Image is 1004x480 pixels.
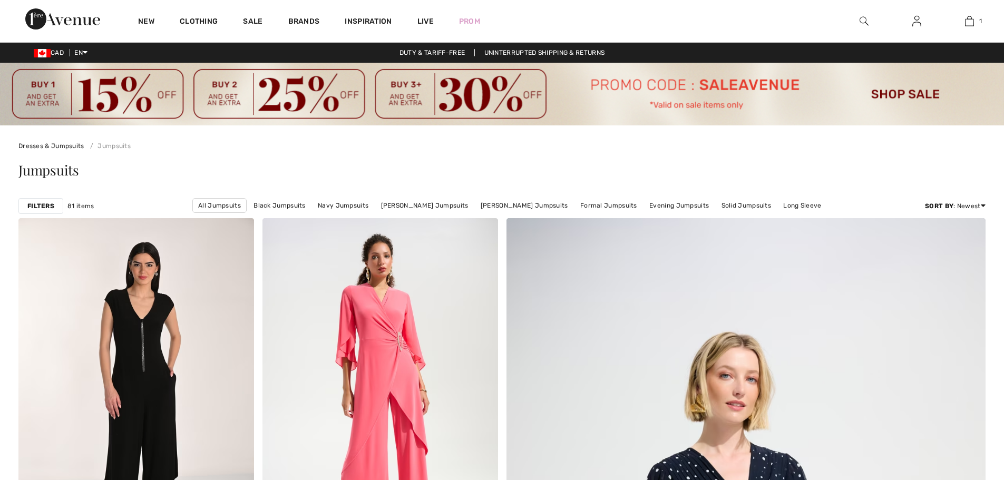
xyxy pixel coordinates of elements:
[417,16,434,27] a: Live
[459,16,480,27] a: Prom
[965,15,974,27] img: My Bag
[34,49,68,56] span: CAD
[288,17,320,28] a: Brands
[716,199,777,212] a: Solid Jumpsuits
[475,199,573,212] a: [PERSON_NAME] Jumpsuits
[778,199,826,212] a: Long Sleeve
[180,17,218,28] a: Clothing
[979,16,982,26] span: 1
[67,201,94,211] span: 81 items
[313,199,374,212] a: Navy Jumpsuits
[575,199,642,212] a: Formal Jumpsuits
[86,142,131,150] a: Jumpsuits
[192,198,247,213] a: All Jumpsuits
[248,199,311,212] a: Black Jumpsuits
[18,142,84,150] a: Dresses & Jumpsuits
[912,15,921,27] img: My Info
[25,8,100,30] img: 1ère Avenue
[34,49,51,57] img: Canadian Dollar
[925,202,953,210] strong: Sort By
[860,15,869,27] img: search the website
[943,15,995,27] a: 1
[74,49,87,56] span: EN
[644,199,714,212] a: Evening Jumpsuits
[138,17,154,28] a: New
[345,17,392,28] span: Inspiration
[27,201,54,211] strong: Filters
[18,161,79,179] span: Jumpsuits
[904,15,930,28] a: Sign In
[925,201,986,211] div: : Newest
[243,17,262,28] a: Sale
[376,199,474,212] a: [PERSON_NAME] Jumpsuits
